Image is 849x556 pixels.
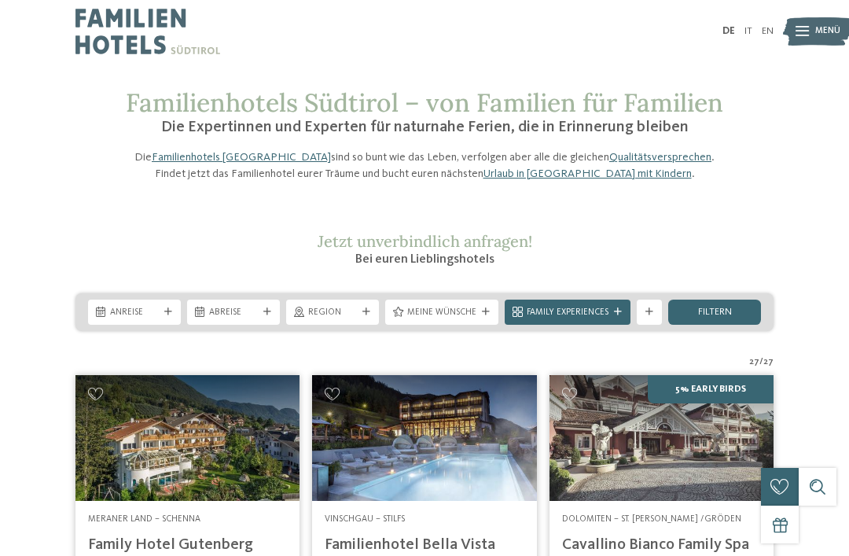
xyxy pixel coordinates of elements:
a: Qualitätsversprechen [609,152,711,163]
a: DE [722,26,735,36]
span: Familienhotels Südtirol – von Familien für Familien [126,87,723,119]
span: Bei euren Lieblingshotels [355,253,494,266]
a: Familienhotels [GEOGRAPHIC_DATA] [152,152,331,163]
img: Familienhotels gesucht? Hier findet ihr die besten! [312,375,536,501]
span: Die Expertinnen und Experten für naturnahe Ferien, die in Erinnerung bleiben [161,120,689,135]
img: Family Spa Grand Hotel Cavallino Bianco ****ˢ [549,375,774,501]
span: Vinschgau – Stilfs [325,514,405,524]
span: Meraner Land – Schenna [88,514,200,524]
span: Jetzt unverbindlich anfragen! [318,231,532,251]
a: EN [762,26,774,36]
span: filtern [698,307,732,318]
span: Region [308,307,357,319]
span: Abreise [209,307,258,319]
span: 27 [763,356,774,369]
a: IT [744,26,752,36]
p: Die sind so bunt wie das Leben, verfolgen aber alle die gleichen . Findet jetzt das Familienhotel... [126,149,723,181]
span: / [759,356,763,369]
img: Family Hotel Gutenberg **** [75,375,300,501]
span: 27 [749,356,759,369]
span: Family Experiences [527,307,608,319]
span: Dolomiten – St. [PERSON_NAME] /Gröden [562,514,741,524]
span: Anreise [110,307,159,319]
span: Meine Wünsche [407,307,476,319]
a: Urlaub in [GEOGRAPHIC_DATA] mit Kindern [483,168,692,179]
span: Menü [815,25,840,38]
